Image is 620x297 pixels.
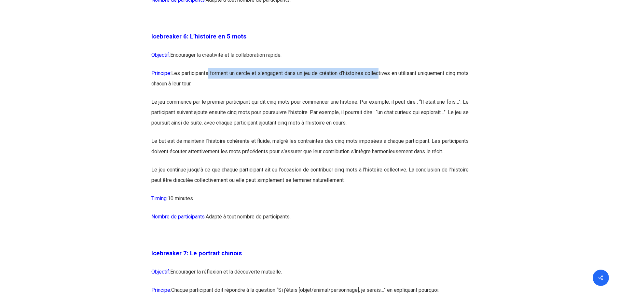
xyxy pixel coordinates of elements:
span: Objectif: [151,269,170,275]
p: Le but est de maintenir l’histoire cohérente et fluide, malgré les contraintes des cinq mots impo... [151,136,469,165]
span: Icebreaker 7: Le portrait chinois [151,250,242,257]
p: Adapté à tout nombre de participants. [151,212,469,230]
span: Icebreaker 6: L’histoire en 5 mots [151,33,246,40]
p: 10 minutes [151,193,469,212]
span: Principe: [151,70,171,76]
p: Encourager la créativité et la collaboration rapide. [151,50,469,68]
span: Nombre de participants: [151,214,206,220]
p: Le jeu commence par le premier participant qui dit cinq mots pour commencer une histoire. Par exe... [151,97,469,136]
p: Encourager la réflexion et la découverte mutuelle. [151,267,469,285]
span: Timing: [151,195,168,201]
p: Le jeu continue jusqu’à ce que chaque participant ait eu l’occasion de contribuer cinq mots à l’h... [151,165,469,193]
span: Objectif: [151,52,170,58]
p: Les participants forment un cercle et s’engagent dans un jeu de création d’histoires collectives ... [151,68,469,97]
span: Principe: [151,287,171,293]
